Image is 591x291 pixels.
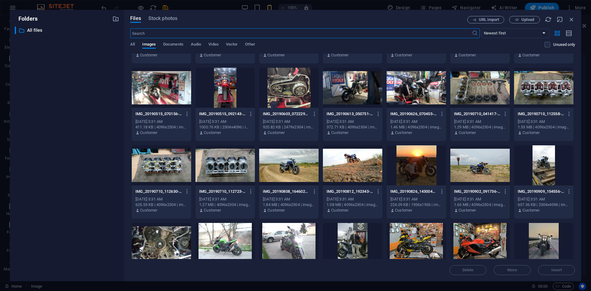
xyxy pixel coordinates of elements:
p: Customer [459,208,476,213]
div: [DATE] 3:31 AM [327,119,379,124]
button: URL import [467,16,504,23]
div: 1.46 MB | 4096x2304 | image/jpeg [390,124,442,130]
i: Reload [545,16,552,23]
p: Customer [331,208,348,213]
p: IMG_20190603_072229_056-4YCk-JfbXd2oSSgcHCGeSQ.jpg [263,111,309,117]
i: Minimize [557,16,563,23]
div: [DATE] 3:31 AM [518,196,570,202]
p: IMG_20190710_112630-v8T9MwlUDTQHLhKDZ4pbKg.jpg [135,189,182,194]
p: Displays only files that are not in use on the website. Files added during this session can still... [553,42,575,47]
div: 1000.76 KB | 2304x4096 | image/jpeg [199,124,251,130]
div: 1.27 MB | 4096x2304 | image/jpeg [199,202,251,208]
p: Customer [522,52,540,58]
div: 224.09 KB | 1936x1936 | image/jpeg [390,202,442,208]
div: [DATE] 3:31 AM [454,196,506,202]
p: IMG_20190812_192343-a4U4188ANqnocowamxfStQ.jpg [327,189,373,194]
div: 1.08 MB | 4096x2304 | image/jpeg [327,202,379,208]
div: 1.65 MB | 4096x2304 | image/jpeg [454,202,506,208]
div: 1.29 MB | 4096x2304 | image/jpeg [454,124,506,130]
span: Video [208,41,218,49]
p: Customer [395,130,412,135]
div: [DATE] 3:31 AM [135,196,187,202]
p: Customer [395,208,412,213]
p: Customer [459,130,476,135]
p: IMG_20190826_143004_412-dVPepoTdp1jh-DDa0m-y5Q.jpg [390,189,436,194]
span: URL import [479,18,499,22]
p: IMG_20190613_050751-Ui1kyElui6gmF5UxoNDpLw.jpg [327,111,373,117]
div: [DATE] 3:31 AM [327,196,379,202]
div: 920.82 KB | 2479x2304 | image/jpeg [263,124,315,130]
p: Customer [204,208,221,213]
div: [DATE] 3:31 AM [390,119,442,124]
span: Audio [191,41,201,49]
p: Customer [459,52,476,58]
div: [DATE] 3:31 AM [390,196,442,202]
div: [DATE] 3:31 AM [199,119,251,124]
div: 637.36 KB | 2304x4096 | image/jpeg [518,202,570,208]
p: IMG_20190909_154556-WHzvTwC8PuYnCSs2hO0gKg.jpg [518,189,564,194]
p: IMG_20190710_112723-38v6-zaWJ_kmVO2FqRUn3A.jpg [199,189,245,194]
p: Customer [522,130,540,135]
p: IMG_20190808_1646022-2YQu7bA_2Jv8-z38WShz2w.jpg [263,189,309,194]
p: Customer [204,130,221,135]
span: Upload [521,18,534,22]
span: Vector [226,41,238,49]
i: Close [568,16,575,23]
div: 411.18 KB | 4096x2304 | image/jpeg [135,124,187,130]
p: Folders [15,15,38,23]
p: Customer [267,130,285,135]
div: 625.55 KB | 4096x2304 | image/jpeg [135,202,187,208]
p: IMG_20190515_070156-Mkh9VjieREVddpvuQ6tWMQ.jpg [135,111,182,117]
p: IMG_20190902_091736-keFv048ZGX6RMGMo7VIkrg.jpg [454,189,500,194]
p: Customer [204,52,221,58]
p: IMG_20190710_112558-JPXuwQcuHPud8aCj6KVc2w.jpg [518,111,564,117]
div: [DATE] 3:31 AM [454,119,506,124]
p: Customer [331,52,348,58]
div: 1.84 MB | 4096x2304 | image/jpeg [263,202,315,208]
div: [DATE] 3:31 AM [135,119,187,124]
div: [DATE] 3:31 AM [518,119,570,124]
p: Customer [140,208,157,213]
div: ​ [15,26,16,34]
span: Stock photos [148,15,177,22]
p: Customer [267,52,285,58]
i: Create new folder [112,15,119,22]
p: Customer [331,130,348,135]
span: All [130,41,135,49]
div: [DATE] 3:31 AM [263,196,315,202]
span: Documents [163,41,183,49]
p: Customer [267,208,285,213]
div: [DATE] 3:31 AM [199,196,251,202]
button: Upload [509,16,540,23]
input: Search [130,28,472,38]
div: [DATE] 3:31 AM [263,119,315,124]
p: Customer [140,52,157,58]
span: Images [142,41,156,49]
p: IMG_20190626_070455-yxBU-Ksh7wMKq34jWF5TGA.jpg [390,111,436,117]
div: 372.71 KB | 4096x2304 | image/jpeg [327,124,379,130]
div: 1.53 MB | 4096x2304 | image/jpeg [518,124,570,130]
p: IMG_20190710_041417-TCMQGEMRgt9ySpvq0LKuJQ.jpg [454,111,500,117]
p: IMG_20190515_092143-9-U5Bdv0b2fuBt83ryr9Gg.jpg [199,111,245,117]
p: Customer [140,130,157,135]
p: All files [27,27,108,34]
p: Customer [522,208,540,213]
p: Customer [395,52,412,58]
span: Other [245,41,255,49]
span: Files [130,15,141,22]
